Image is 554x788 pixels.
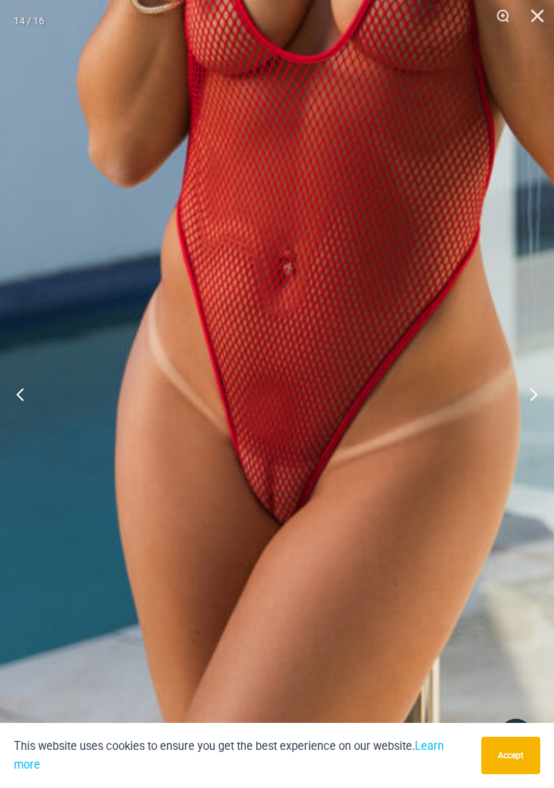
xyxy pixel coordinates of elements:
[502,359,554,429] button: Next
[14,10,44,31] div: 14 / 16
[14,740,444,771] a: Learn more
[14,737,471,774] p: This website uses cookies to ensure you get the best experience on our website.
[481,737,540,774] button: Accept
